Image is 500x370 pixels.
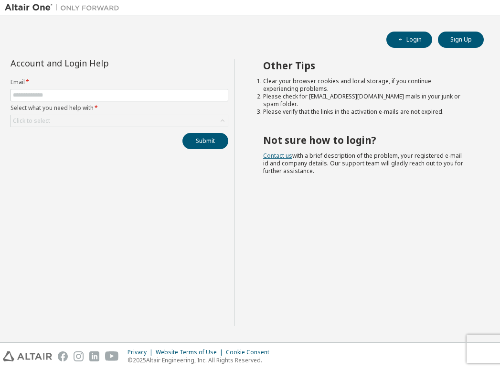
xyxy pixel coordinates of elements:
[11,104,228,112] label: Select what you need help with
[89,351,99,361] img: linkedin.svg
[263,108,467,116] li: Please verify that the links in the activation e-mails are not expired.
[5,3,124,12] img: Altair One
[263,152,463,175] span: with a brief description of the problem, your registered e-mail id and company details. Our suppo...
[263,152,292,160] a: Contact us
[11,59,185,67] div: Account and Login Help
[226,348,275,356] div: Cookie Consent
[11,78,228,86] label: Email
[3,351,52,361] img: altair_logo.svg
[182,133,228,149] button: Submit
[11,115,228,127] div: Click to select
[128,348,156,356] div: Privacy
[74,351,84,361] img: instagram.svg
[263,77,467,93] li: Clear your browser cookies and local storage, if you continue experiencing problems.
[156,348,226,356] div: Website Terms of Use
[438,32,484,48] button: Sign Up
[263,93,467,108] li: Please check for [EMAIL_ADDRESS][DOMAIN_NAME] mails in your junk or spam folder.
[128,356,275,364] p: © 2025 Altair Engineering, Inc. All Rights Reserved.
[263,134,467,146] h2: Not sure how to login?
[386,32,432,48] button: Login
[263,59,467,72] h2: Other Tips
[58,351,68,361] img: facebook.svg
[13,117,50,125] div: Click to select
[105,351,119,361] img: youtube.svg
